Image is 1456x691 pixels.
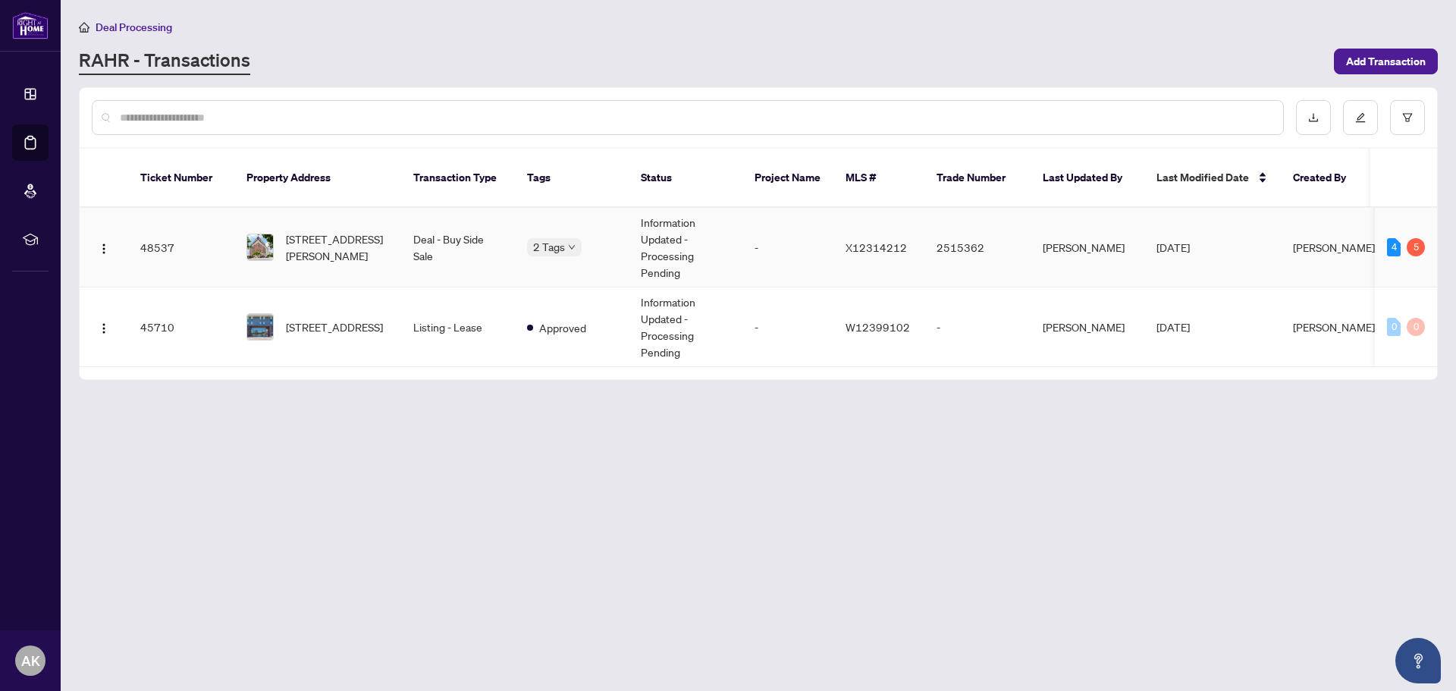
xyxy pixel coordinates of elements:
div: 5 [1407,238,1425,256]
span: [STREET_ADDRESS] [286,319,383,335]
td: Deal - Buy Side Sale [401,208,515,287]
button: Open asap [1395,638,1441,683]
th: Created By [1281,149,1372,208]
span: Deal Processing [96,20,172,34]
img: thumbnail-img [247,234,273,260]
span: [DATE] [1156,320,1190,334]
span: W12399102 [846,320,910,334]
th: Transaction Type [401,149,515,208]
span: down [568,243,576,251]
span: [PERSON_NAME] [1293,240,1375,254]
td: 48537 [128,208,234,287]
td: Information Updated - Processing Pending [629,287,742,367]
th: Property Address [234,149,401,208]
td: - [742,287,833,367]
th: Trade Number [924,149,1031,208]
span: filter [1402,112,1413,123]
span: 2 Tags [533,238,565,256]
span: edit [1355,112,1366,123]
span: Approved [539,319,586,336]
td: [PERSON_NAME] [1031,287,1144,367]
span: X12314212 [846,240,907,254]
img: Logo [98,243,110,255]
td: 45710 [128,287,234,367]
td: - [742,208,833,287]
span: home [79,22,89,33]
th: MLS # [833,149,924,208]
button: filter [1390,100,1425,135]
th: Last Updated By [1031,149,1144,208]
button: Add Transaction [1334,49,1438,74]
td: [PERSON_NAME] [1031,208,1144,287]
th: Tags [515,149,629,208]
div: 0 [1387,318,1401,336]
span: AK [21,650,40,671]
div: 4 [1387,238,1401,256]
td: 2515362 [924,208,1031,287]
span: [STREET_ADDRESS][PERSON_NAME] [286,231,389,264]
span: [DATE] [1156,240,1190,254]
button: Logo [92,235,116,259]
th: Last Modified Date [1144,149,1281,208]
td: - [924,287,1031,367]
span: [PERSON_NAME] [1293,320,1375,334]
a: RAHR - Transactions [79,48,250,75]
span: Last Modified Date [1156,169,1249,186]
button: download [1296,100,1331,135]
th: Status [629,149,742,208]
div: 0 [1407,318,1425,336]
img: logo [12,11,49,39]
td: Listing - Lease [401,287,515,367]
img: thumbnail-img [247,314,273,340]
td: Information Updated - Processing Pending [629,208,742,287]
span: download [1308,112,1319,123]
th: Ticket Number [128,149,234,208]
img: Logo [98,322,110,335]
span: Add Transaction [1346,49,1426,74]
button: Logo [92,315,116,339]
button: edit [1343,100,1378,135]
th: Project Name [742,149,833,208]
